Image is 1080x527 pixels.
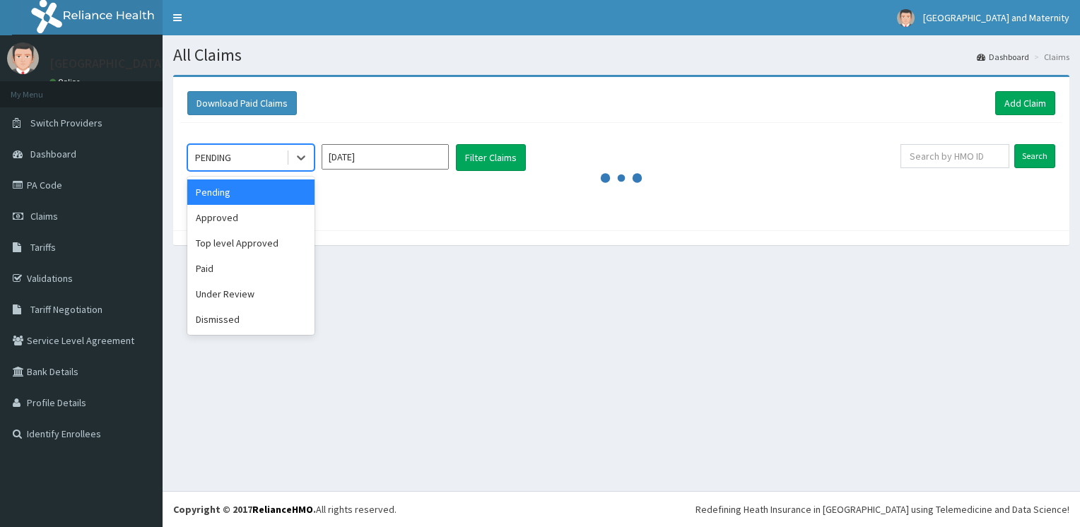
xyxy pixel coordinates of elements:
span: Dashboard [30,148,76,160]
input: Search by HMO ID [900,144,1009,168]
h1: All Claims [173,46,1069,64]
div: Dismissed [187,307,315,332]
input: Select Month and Year [322,144,449,170]
img: User Image [7,42,39,74]
a: Add Claim [995,91,1055,115]
svg: audio-loading [600,157,642,199]
div: Under Review [187,281,315,307]
div: Paid [187,256,315,281]
footer: All rights reserved. [163,491,1080,527]
img: User Image [897,9,915,27]
div: Approved [187,205,315,230]
strong: Copyright © 2017 . [173,503,316,516]
span: Switch Providers [30,117,102,129]
input: Search [1014,144,1055,168]
span: Tariffs [30,241,56,254]
span: Claims [30,210,58,223]
span: [GEOGRAPHIC_DATA] and Maternity [923,11,1069,24]
li: Claims [1031,51,1069,63]
p: [GEOGRAPHIC_DATA] and Maternity [49,57,246,70]
div: PENDING [195,150,231,165]
a: Online [49,77,83,87]
a: RelianceHMO [252,503,313,516]
span: Tariff Negotiation [30,303,102,316]
div: Top level Approved [187,230,315,256]
button: Filter Claims [456,144,526,171]
div: Pending [187,179,315,205]
a: Dashboard [977,51,1029,63]
button: Download Paid Claims [187,91,297,115]
div: Redefining Heath Insurance in [GEOGRAPHIC_DATA] using Telemedicine and Data Science! [695,502,1069,516]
